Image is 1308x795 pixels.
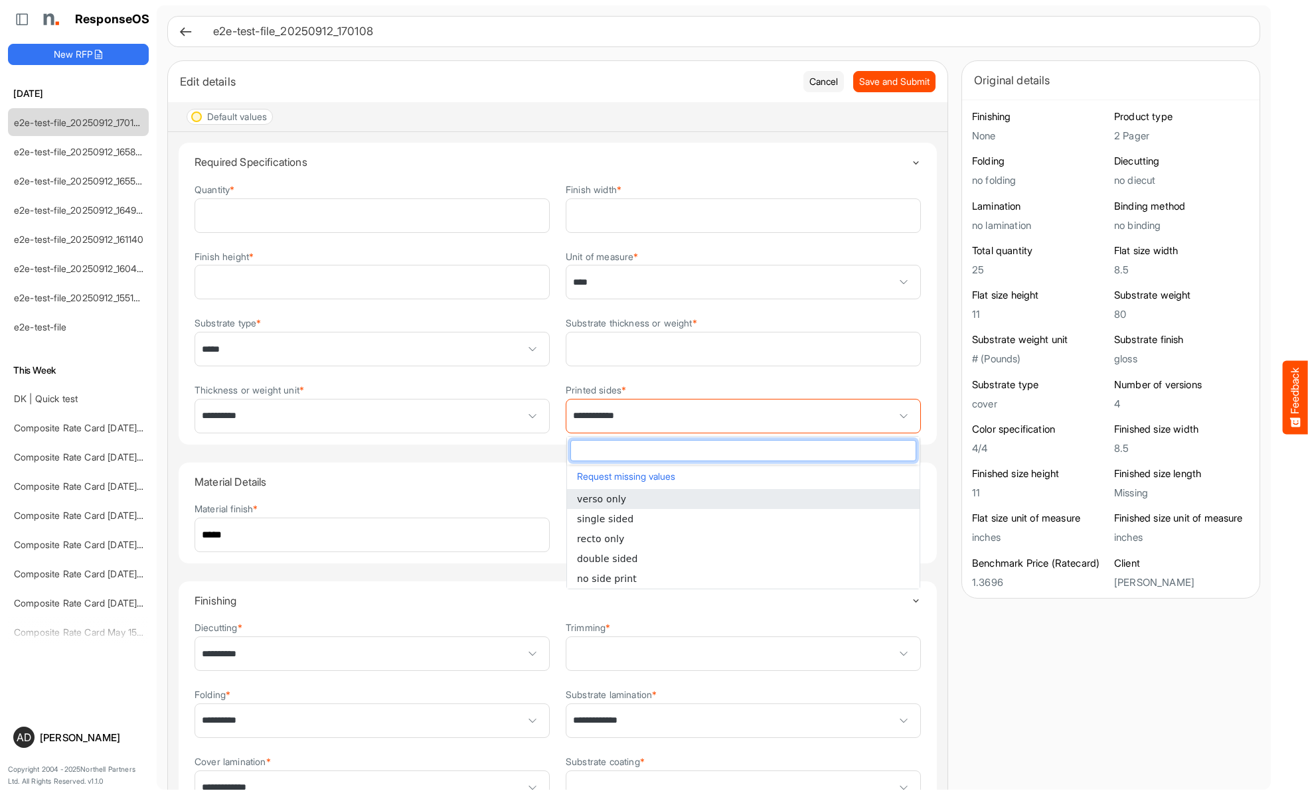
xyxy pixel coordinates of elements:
[8,86,149,101] h6: [DATE]
[195,689,230,699] label: Folding
[1114,577,1250,588] h5: [PERSON_NAME]
[972,353,1107,364] h5: # (Pounds)
[195,463,921,501] summary: Toggle content
[574,468,913,485] button: Request missing values
[803,71,844,92] button: Cancel
[972,512,1107,525] h6: Flat size unit of measure
[972,557,1107,570] h6: Benchmark Price (Ratecard)
[1114,333,1250,346] h6: Substrate finish
[195,476,911,488] h4: Material Details
[207,112,267,121] div: Default values
[1114,353,1250,364] h5: gloss
[972,220,1107,231] h5: no lamination
[566,622,610,632] label: Trimming
[14,175,148,186] a: e2e-test-file_20250912_165500
[1114,220,1250,231] h5: no binding
[8,764,149,787] p: Copyright 2004 - 2025 Northell Partners Ltd. All Rights Reserved. v 1.1.0
[1114,289,1250,302] h6: Substrate weight
[577,553,638,564] span: double sided
[972,289,1107,302] h6: Flat size height
[14,539,231,550] a: Composite Rate Card [DATE] mapping test_deleted
[972,532,1107,543] h5: inches
[195,581,921,620] summary: Toggle content
[1114,155,1250,168] h6: Diecutting
[195,252,254,261] label: Finish height
[972,200,1107,213] h6: Lamination
[1114,175,1250,186] h5: no diecut
[566,184,621,194] label: Finish width
[14,422,171,433] a: Composite Rate Card [DATE]_smaller
[1114,200,1250,213] h6: Binding method
[213,26,1238,37] h6: e2e-test-file_20250912_170108
[1114,110,1250,123] h6: Product type
[1114,398,1250,409] h5: 4
[75,13,150,27] h1: ResponseOS
[566,436,920,589] div: dropdownlist
[566,689,657,699] label: Substrate lamination
[972,423,1107,436] h6: Color specification
[14,568,195,579] a: Composite Rate Card [DATE] mapping test
[577,494,626,504] span: verso only
[972,378,1107,392] h6: Substrate type
[972,309,1107,320] h5: 11
[180,72,793,91] div: Edit details
[1114,378,1250,392] h6: Number of versions
[40,733,143,743] div: [PERSON_NAME]
[195,504,258,514] label: Material finish
[972,110,1107,123] h6: Finishing
[972,443,1107,454] h5: 4/4
[972,244,1107,257] h6: Total quantity
[195,184,234,194] label: Quantity
[14,263,149,274] a: e2e-test-file_20250912_160454
[14,510,231,521] a: Composite Rate Card [DATE] mapping test_deleted
[1114,467,1250,480] h6: Finished size length
[14,597,195,609] a: Composite Rate Card [DATE] mapping test
[974,71,1248,90] div: Original details
[1283,361,1308,435] button: Feedback
[14,393,78,404] a: DK | Quick test
[566,252,639,261] label: Unit of measure
[14,480,231,492] a: Composite Rate Card [DATE] mapping test_deleted
[14,204,148,216] a: e2e-test-file_20250912_164942
[567,489,920,589] ul: popup
[195,595,911,607] h4: Finishing
[972,487,1107,498] h5: 11
[577,573,637,584] span: no side print
[195,318,261,328] label: Substrate type
[1114,264,1250,275] h5: 8.5
[1114,512,1250,525] h6: Finished size unit of measure
[577,514,633,524] span: single sided
[566,318,697,328] label: Substrate thickness or weight
[853,71,936,92] button: Save and Submit Progress
[972,175,1107,186] h5: no folding
[577,534,624,544] span: recto only
[37,6,63,33] img: Northell
[972,398,1107,409] h5: cover
[14,117,145,128] a: e2e-test-file_20250912_170108
[972,577,1107,588] h5: 1.3696
[8,363,149,378] h6: This Week
[972,155,1107,168] h6: Folding
[195,622,242,632] label: Diecutting
[195,385,304,395] label: Thickness or weight unit
[1114,443,1250,454] h5: 8.5
[14,234,144,245] a: e2e-test-file_20250912_161140
[1114,244,1250,257] h6: Flat size width
[1114,532,1250,543] h5: inches
[566,757,645,766] label: Substrate coating
[14,146,147,157] a: e2e-test-file_20250912_165858
[1114,309,1250,320] h5: 80
[1114,130,1250,141] h5: 2 Pager
[972,467,1107,480] h6: Finished size height
[14,451,231,463] a: Composite Rate Card [DATE] mapping test_deleted
[195,757,271,766] label: Cover lamination
[195,156,911,168] h4: Required Specifications
[566,385,626,395] label: Printed sides
[17,732,31,743] span: AD
[1114,557,1250,570] h6: Client
[1114,423,1250,436] h6: Finished size width
[571,441,916,461] input: dropdownlistfilter
[14,292,145,303] a: e2e-test-file_20250912_155107
[14,321,66,332] a: e2e-test-file
[8,44,149,65] button: New RFP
